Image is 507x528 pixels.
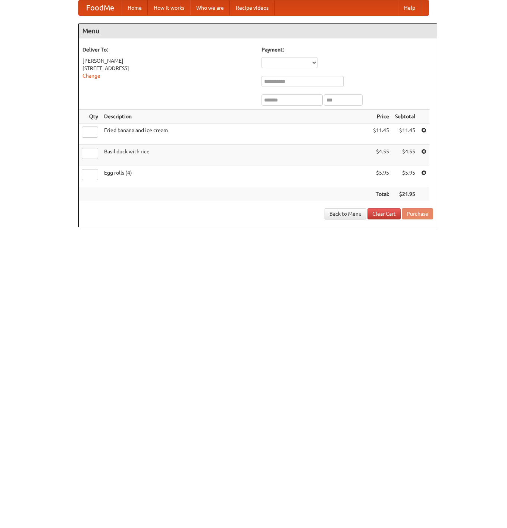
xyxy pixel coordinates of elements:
td: $11.45 [392,124,418,145]
h5: Payment: [262,46,433,53]
td: Egg rolls (4) [101,166,370,187]
th: Subtotal [392,110,418,124]
a: Change [82,73,100,79]
td: $4.55 [370,145,392,166]
td: $5.95 [370,166,392,187]
button: Purchase [402,208,433,219]
th: Description [101,110,370,124]
a: Recipe videos [230,0,275,15]
a: FoodMe [79,0,122,15]
th: Qty [79,110,101,124]
h5: Deliver To: [82,46,254,53]
td: Fried banana and ice cream [101,124,370,145]
a: Clear Cart [367,208,401,219]
th: Total: [370,187,392,201]
h4: Menu [79,24,437,38]
div: [PERSON_NAME] [82,57,254,65]
a: Home [122,0,148,15]
th: Price [370,110,392,124]
a: Back to Menu [325,208,366,219]
div: [STREET_ADDRESS] [82,65,254,72]
td: Basil duck with rice [101,145,370,166]
th: $21.95 [392,187,418,201]
td: $5.95 [392,166,418,187]
a: How it works [148,0,190,15]
td: $4.55 [392,145,418,166]
td: $11.45 [370,124,392,145]
a: Help [398,0,421,15]
a: Who we are [190,0,230,15]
